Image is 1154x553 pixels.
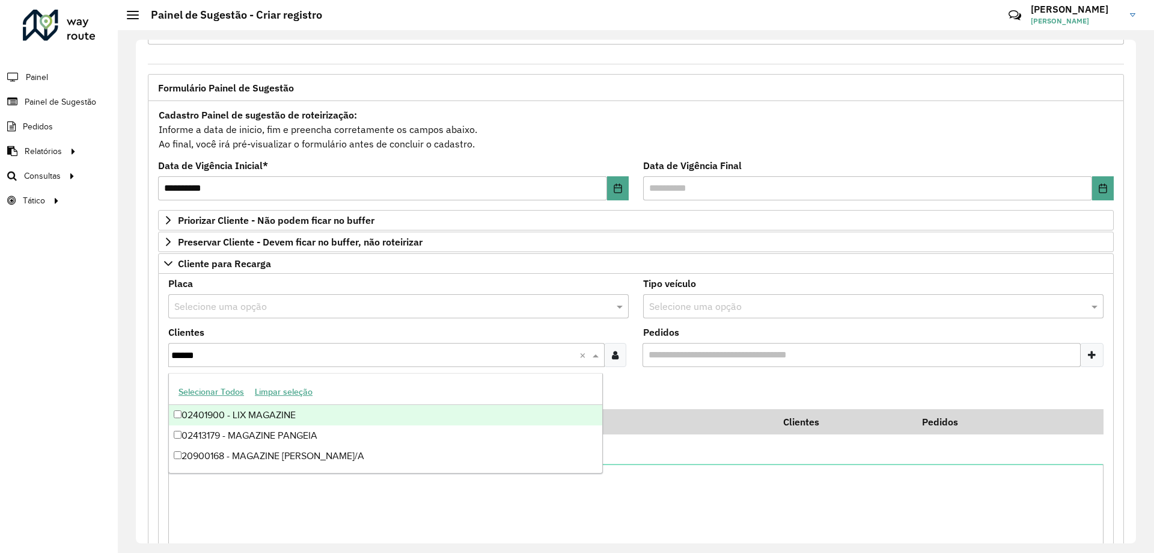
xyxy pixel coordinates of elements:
[168,276,193,291] label: Placa
[178,259,271,268] span: Cliente para Recarga
[1002,2,1028,28] a: Contato Rápido
[25,145,62,158] span: Relatórios
[168,373,603,474] ng-dropdown-panel: Options list
[159,109,357,121] strong: Cadastro Painel de sugestão de roteirização:
[643,158,742,173] label: Data de Vigência Final
[25,96,96,108] span: Painel de Sugestão
[1092,176,1114,200] button: Choose Date
[139,8,322,22] h2: Painel de Sugestão - Criar registro
[169,446,602,466] div: 20900168 - MAGAZINE [PERSON_NAME]/A
[169,405,602,425] div: 02401900 - LIX MAGAZINE
[914,409,1052,434] th: Pedidos
[460,409,775,434] th: Código Cliente
[158,210,1114,230] a: Priorizar Cliente - Não podem ficar no buffer
[158,253,1114,274] a: Cliente para Recarga
[158,83,294,93] span: Formulário Painel de Sugestão
[775,409,914,434] th: Clientes
[178,215,374,225] span: Priorizar Cliente - Não podem ficar no buffer
[607,176,629,200] button: Choose Date
[23,120,53,133] span: Pedidos
[1031,16,1121,26] span: [PERSON_NAME]
[24,170,61,182] span: Consultas
[643,325,679,339] label: Pedidos
[249,383,318,401] button: Limpar seleção
[158,232,1114,252] a: Preservar Cliente - Devem ficar no buffer, não roteirizar
[1031,4,1121,15] h3: [PERSON_NAME]
[23,194,45,207] span: Tático
[178,237,423,247] span: Preservar Cliente - Devem ficar no buffer, não roteirizar
[26,71,48,84] span: Painel
[169,425,602,446] div: 02413179 - MAGAZINE PANGEIA
[579,348,590,362] span: Clear all
[158,107,1114,152] div: Informe a data de inicio, fim e preencha corretamente os campos abaixo. Ao final, você irá pré-vi...
[168,325,204,339] label: Clientes
[173,383,249,401] button: Selecionar Todos
[158,158,268,173] label: Data de Vigência Inicial
[643,276,696,291] label: Tipo veículo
